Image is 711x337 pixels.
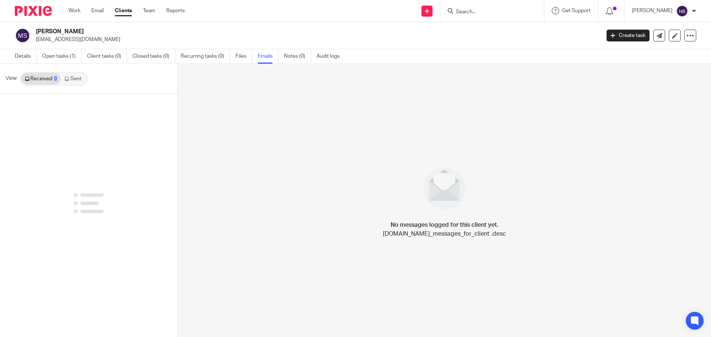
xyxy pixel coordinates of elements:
img: Pixie [15,6,52,16]
a: Emails [258,49,278,64]
p: [DOMAIN_NAME]_messages_for_client .desc [383,229,506,238]
img: svg%3E [15,28,30,43]
a: Clients [115,7,132,14]
img: svg%3E [676,5,688,17]
a: Recurring tasks (0) [181,49,230,64]
h4: No messages logged for this client yet. [391,220,498,229]
input: Search [455,9,522,16]
a: Reports [166,7,185,14]
a: Received0 [21,73,61,85]
span: View [6,75,17,82]
a: Email [91,7,104,14]
a: Open tasks (1) [42,49,81,64]
a: Work [69,7,80,14]
p: [EMAIL_ADDRESS][DOMAIN_NAME] [36,36,595,43]
a: Sent [61,73,87,85]
a: Notes (0) [284,49,311,64]
a: Audit logs [317,49,345,64]
h2: [PERSON_NAME] [36,28,484,36]
div: 0 [54,76,57,81]
a: Files [236,49,252,64]
a: Closed tasks (0) [133,49,175,64]
p: [PERSON_NAME] [632,7,672,14]
a: Client tasks (0) [87,49,127,64]
a: Details [15,49,37,64]
a: Team [143,7,155,14]
span: Get Support [562,8,591,13]
img: image [419,163,470,215]
a: Create task [607,30,650,41]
